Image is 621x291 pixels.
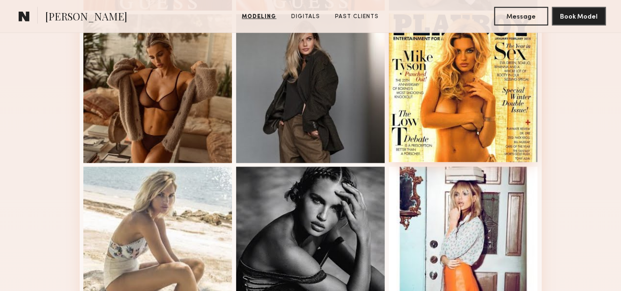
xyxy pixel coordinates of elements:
a: Digitals [288,13,324,21]
a: Modeling [239,13,280,21]
a: Book Model [552,12,606,20]
button: Book Model [552,7,606,26]
a: Past Clients [332,13,383,21]
span: [PERSON_NAME] [45,9,127,26]
button: Message [494,7,548,26]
